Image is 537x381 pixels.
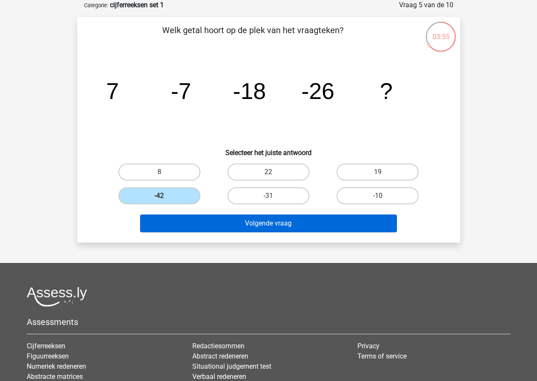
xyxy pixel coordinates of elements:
[192,373,246,381] a: Verbaal redeneren
[171,78,191,104] tspan: -7
[27,373,83,381] a: Abstracte matrices
[425,21,457,42] div: 03:55
[140,214,397,232] button: Volgende vraag
[233,78,266,104] tspan: -18
[106,78,119,104] tspan: 7
[357,352,407,360] a: Terms of service
[337,164,419,181] label: 19
[192,362,271,370] a: Situational judgement test
[357,342,380,350] a: Privacy
[118,164,200,181] label: 8
[91,24,415,49] p: Welk getal hoort op de plek van het vraagteken?
[380,78,393,104] tspan: ?
[192,352,248,360] a: Abstract redeneren
[110,1,164,9] strong: cijferreeksen set 1
[27,352,69,360] a: Figuurreeksen
[27,362,86,370] a: Numeriek redeneren
[301,78,335,104] tspan: -26
[91,142,447,157] h6: Selecteer het juiste antwoord
[84,2,108,8] small: Categorie:
[228,164,309,181] label: 22
[337,187,419,204] label: -10
[118,187,200,204] label: -42
[27,287,87,307] img: Assessly logo
[228,187,309,204] label: -31
[27,342,65,350] a: Cijferreeksen
[27,317,510,327] h5: Assessments
[192,342,245,350] a: Redactiesommen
